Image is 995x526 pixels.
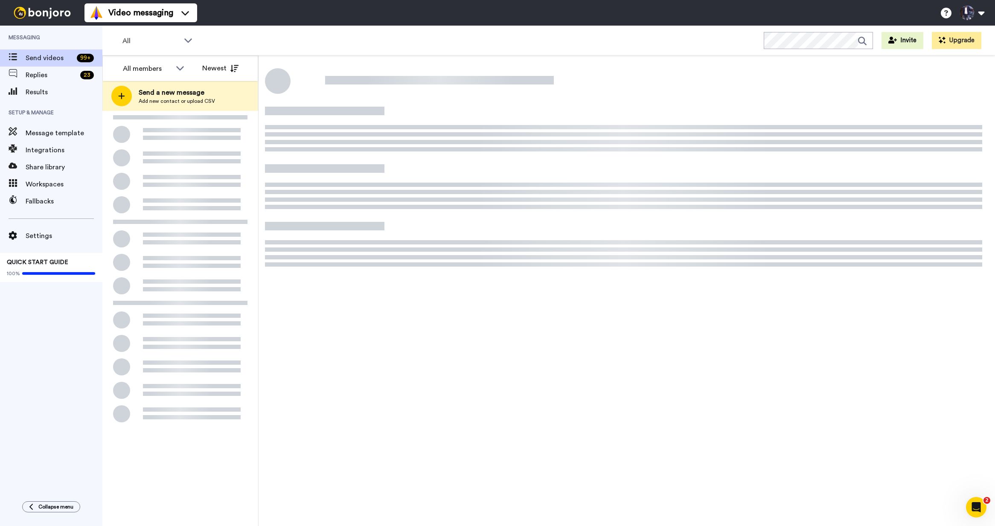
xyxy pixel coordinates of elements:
[108,7,173,19] span: Video messaging
[77,54,94,62] div: 99 +
[26,196,102,206] span: Fallbacks
[196,60,245,77] button: Newest
[966,497,986,517] iframe: Intercom live chat
[7,270,20,277] span: 100%
[26,231,102,241] span: Settings
[139,98,215,105] span: Add new contact or upload CSV
[26,53,73,63] span: Send videos
[10,7,74,19] img: bj-logo-header-white.svg
[26,70,77,80] span: Replies
[122,36,180,46] span: All
[882,32,923,49] button: Invite
[38,503,73,510] span: Collapse menu
[932,32,981,49] button: Upgrade
[80,71,94,79] div: 23
[26,128,102,138] span: Message template
[26,87,102,97] span: Results
[26,162,102,172] span: Share library
[7,259,68,265] span: QUICK START GUIDE
[26,179,102,189] span: Workspaces
[983,497,990,504] span: 2
[22,501,80,512] button: Collapse menu
[123,64,172,74] div: All members
[26,145,102,155] span: Integrations
[139,87,215,98] span: Send a new message
[90,6,103,20] img: vm-color.svg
